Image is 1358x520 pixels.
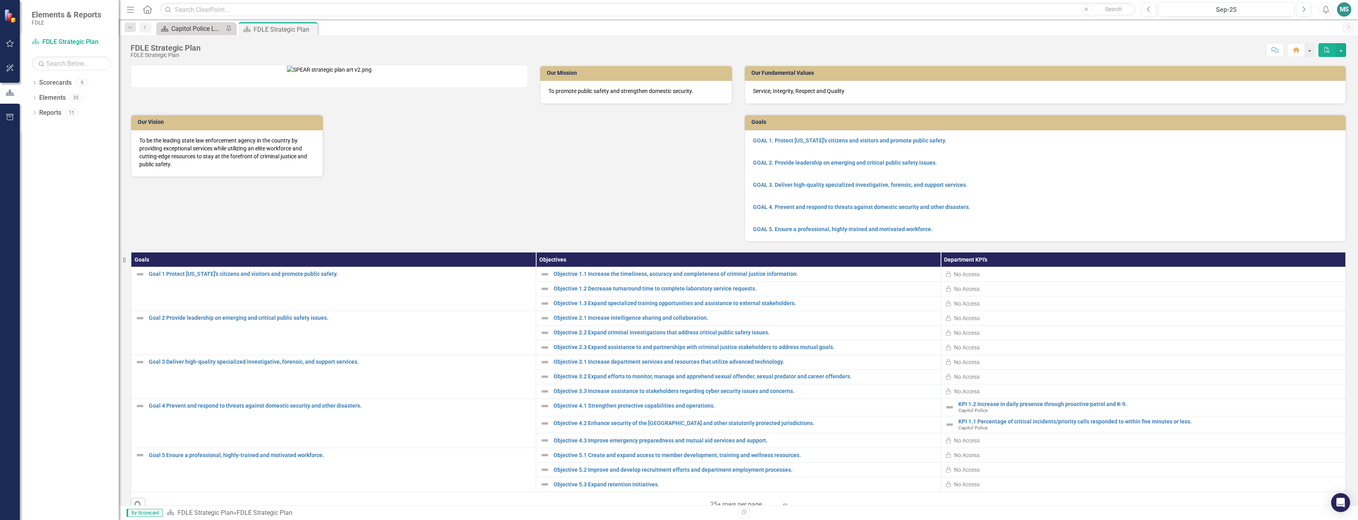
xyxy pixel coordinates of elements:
[540,269,550,279] img: Not Defined
[149,315,532,321] a: Goal 2 Provide leadership on emerging and critical public safety issues.
[158,24,224,34] a: Capitol Police Landing
[139,137,315,168] p: To be the leading state law enforcement agency in the country by providing exceptional services w...
[540,299,550,308] img: Not Defined
[131,52,201,58] div: FDLE Strategic Plan
[554,482,937,488] a: Objective 5.3 Expand retention initiatives.
[751,119,1342,125] h3: Goals
[135,313,145,323] img: Not Defined
[540,343,550,352] img: Not Defined
[954,436,980,444] div: No Access
[554,420,937,426] a: Objective 4.2 Enhance security of the [GEOGRAPHIC_DATA] and other statutorily protected jurisdict...
[1337,2,1351,17] button: MS
[954,329,980,337] div: No Access
[540,357,550,367] img: Not Defined
[954,373,980,381] div: No Access
[1159,2,1294,17] button: Sep-25
[149,403,532,409] a: Goal 4 Prevent and respond to threats against domestic security and other disasters.
[138,119,319,125] h3: Our Vision
[32,19,101,26] small: FDLE
[32,10,101,19] span: Elements & Reports
[954,358,980,366] div: No Access
[554,359,937,365] a: Objective 3.1 Increase department services and resources that utilize advanced technology.
[540,328,550,338] img: Not Defined
[127,509,163,517] span: By Scorecard
[554,452,937,458] a: Objective 5.1 Create and expand access to member development, training and wellness resources.
[171,24,224,34] div: Capitol Police Landing
[753,226,933,232] a: GOAL 5. Ensure a professional, highly-trained and motivated workforce.
[554,344,937,350] a: Objective 2.3 Expand assistance to and partnerships with criminal justice stakeholders to address...
[954,285,980,293] div: No Access
[941,399,1345,416] td: Double-Click to Edit Right Click for Context Menu
[149,452,532,458] a: Goal 5 Ensure a professional, highly-trained and motivated workforce.
[1161,5,1292,15] div: Sep-25
[554,374,937,380] a: Objective 3.2 Expand efforts to monitor, manage and apprehend sexual offender, sexual predator an...
[70,95,82,101] div: 35
[554,271,937,277] a: Objective 1.1 Increase the timeliness, accuracy and completeness of criminal justice information.
[131,44,201,52] div: FDLE Strategic Plan
[160,3,1136,17] input: Search ClearPoint...
[135,357,145,367] img: Not Defined
[32,38,111,47] a: FDLE Strategic Plan
[178,509,233,516] a: FDLE Strategic Plan
[547,70,728,76] h3: Our Mission
[954,466,980,474] div: No Access
[540,436,550,445] img: Not Defined
[540,401,550,411] img: Not Defined
[954,270,980,278] div: No Access
[945,420,954,429] img: Not Defined
[540,419,550,428] img: Not Defined
[39,78,72,87] a: Scorecards
[39,108,61,118] a: Reports
[135,450,145,460] img: Not Defined
[554,467,937,473] a: Objective 5.2 Improve and develop recruitment efforts and department employment processes.
[65,109,78,116] div: 11
[751,70,1342,76] h3: Our Fundamental Values
[1105,6,1122,12] span: Search
[1094,4,1134,15] button: Search
[941,416,1345,433] td: Double-Click to Edit Right Click for Context Menu
[554,403,937,409] a: Objective 4.1 Strengthen protective capabilities and operations.
[554,330,937,336] a: Objective 2.2 Expand criminal investigations that address critical public safety issues.
[540,480,550,489] img: Not Defined
[954,451,980,459] div: No Access
[39,93,66,102] a: Elements
[753,159,937,166] a: GOAL 2. Provide leadership on emerging and critical public safety issues.
[954,300,980,307] div: No Access
[167,509,732,518] div: »
[554,315,937,321] a: Objective 2.1 Increase intelligence sharing and collaboration.
[954,344,980,351] div: No Access
[149,359,532,365] a: Goal 3 Deliver high-quality specialized investigative, forensic, and support services.
[540,284,550,294] img: Not Defined
[540,313,550,323] img: Not Defined
[954,314,980,322] div: No Access
[540,465,550,474] img: Not Defined
[548,87,724,95] p: To promote public safety and strengthen domestic security.
[135,269,145,279] img: Not Defined
[287,66,372,74] img: SPEAR strategic plan art v2.png
[958,425,988,431] span: Capitol Police
[32,57,111,70] input: Search Below...
[149,271,532,277] a: Goal 1 Protect [US_STATE]'s citizens and visitors and promote public safety.
[554,300,937,306] a: Objective 1.3 Expand specialized training opportunities and assistance to external stakeholders.
[237,509,292,516] div: FDLE Strategic Plan
[958,419,1341,425] a: KPI 1.1 Percentage of critical incidents/priority calls responded to within five minutes or less.
[554,388,937,394] a: Objective 3.3 Increase assistance to stakeholders regarding cyber security issues and concerns.
[540,387,550,396] img: Not Defined
[540,450,550,460] img: Not Defined
[958,401,1341,407] a: KPI 1.2 Increase in daily presence through proactive patrol and K-9.
[254,25,316,34] div: FDLE Strategic Plan
[954,480,980,488] div: No Access
[135,401,145,411] img: Not Defined
[753,137,946,144] a: GOAL 1. Protect [US_STATE]'s citizens and visitors and promote public safety.
[753,204,970,210] a: GOAL 4. Prevent and respond to threats against domestic security and other disasters.
[554,438,937,444] a: Objective 4.3 Improve emergency preparedness and mutual aid services and support.
[76,80,88,86] div: 9
[954,387,980,395] div: No Access
[958,408,988,413] span: Capitol Police
[945,402,954,412] img: Not Defined
[4,9,18,23] img: ClearPoint Strategy
[1331,493,1350,512] div: Open Intercom Messenger
[753,182,967,188] a: GOAL 3. Deliver high-quality specialized investigative, forensic, and support services.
